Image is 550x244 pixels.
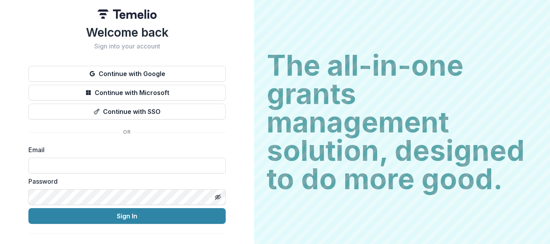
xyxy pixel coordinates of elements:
h1: Welcome back [28,25,226,39]
button: Continue with Microsoft [28,85,226,101]
button: Continue with SSO [28,104,226,119]
label: Email [28,145,221,155]
button: Continue with Google [28,66,226,82]
label: Password [28,177,221,186]
button: Toggle password visibility [211,191,224,203]
h2: Sign into your account [28,43,226,50]
button: Sign In [28,208,226,224]
img: Temelio [97,9,157,19]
